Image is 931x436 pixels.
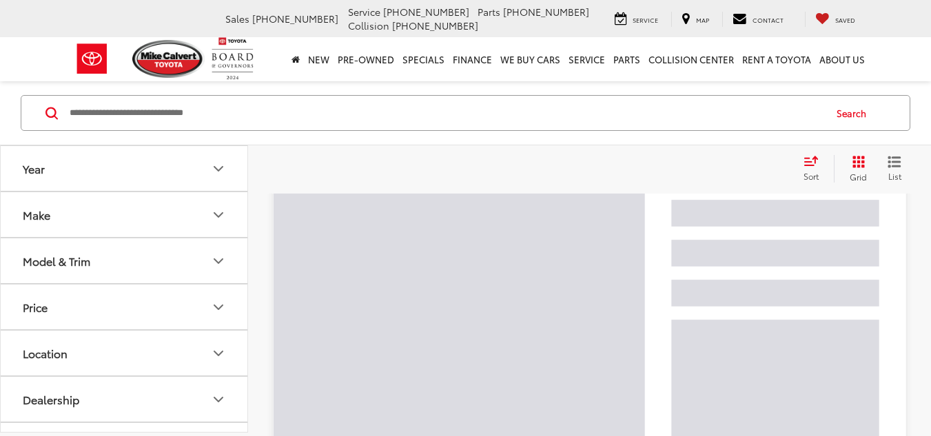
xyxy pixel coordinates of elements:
a: Finance [449,37,496,81]
span: Sales [225,12,249,25]
a: Pre-Owned [334,37,398,81]
span: [PHONE_NUMBER] [392,19,478,32]
div: Model & Trim [210,253,227,269]
button: YearYear [1,146,249,191]
span: Grid [850,171,867,183]
div: Dealership [23,393,79,406]
a: New [304,37,334,81]
div: Year [210,160,227,177]
span: Service [348,5,380,19]
span: [PHONE_NUMBER] [252,12,338,25]
img: Mike Calvert Toyota [132,40,205,78]
a: Collision Center [644,37,738,81]
a: Service [564,37,609,81]
img: Toyota [66,37,118,81]
div: Make [210,207,227,223]
button: PricePrice [1,284,249,329]
button: Grid View [834,155,877,183]
span: Saved [835,15,855,24]
div: Location [23,346,68,360]
span: Contact [753,15,784,24]
button: Search [823,96,886,130]
a: About Us [815,37,869,81]
button: MakeMake [1,192,249,237]
div: Price [23,300,48,313]
a: Specials [398,37,449,81]
input: Search by Make, Model, or Keyword [68,96,823,129]
div: Price [210,299,227,315]
a: Parts [609,37,644,81]
button: DealershipDealership [1,377,249,422]
a: Map [671,12,719,27]
button: Select sort value [797,155,834,183]
a: Contact [722,12,794,27]
span: [PHONE_NUMBER] [383,5,469,19]
div: Location [210,345,227,362]
a: Rent a Toyota [738,37,815,81]
span: Service [633,15,658,24]
button: LocationLocation [1,331,249,375]
a: My Saved Vehicles [805,12,866,27]
button: List View [877,155,912,183]
div: Dealership [210,391,227,408]
span: Parts [478,5,500,19]
a: Service [604,12,668,27]
button: Model & TrimModel & Trim [1,238,249,283]
div: Year [23,162,45,175]
span: Sort [804,170,819,182]
span: List [888,170,901,182]
a: WE BUY CARS [496,37,564,81]
div: Make [23,208,50,221]
a: Home [287,37,304,81]
span: Map [696,15,709,24]
span: [PHONE_NUMBER] [503,5,589,19]
div: Model & Trim [23,254,90,267]
span: Collision [348,19,389,32]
